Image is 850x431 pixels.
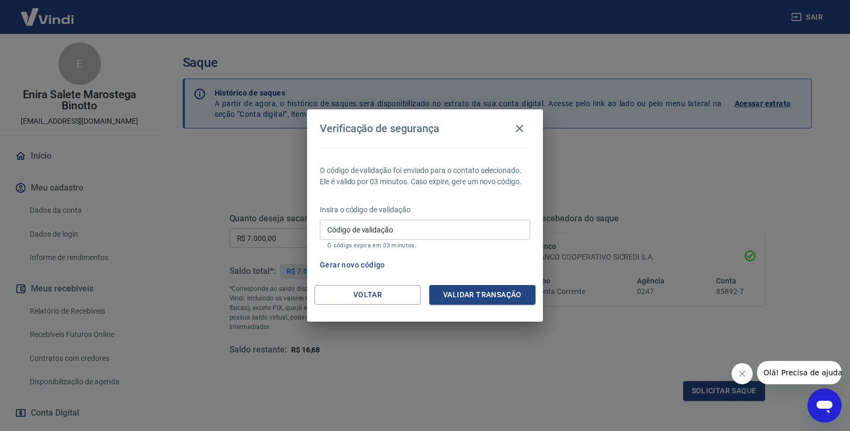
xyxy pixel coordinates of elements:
[6,7,89,16] span: Olá! Precisa de ajuda?
[320,204,530,215] p: Insira o código de validação
[757,361,841,384] iframe: Mensagem da empresa
[316,255,389,275] button: Gerar novo código
[327,242,523,249] p: O código expira em 03 minutos.
[320,165,530,187] p: O código de validação foi enviado para o contato selecionado. Ele é válido por 03 minutos. Caso e...
[807,389,841,423] iframe: Botão para abrir a janela de mensagens
[320,122,439,135] h4: Verificação de segurança
[429,285,535,305] button: Validar transação
[314,285,421,305] button: Voltar
[732,363,753,384] iframe: Fechar mensagem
